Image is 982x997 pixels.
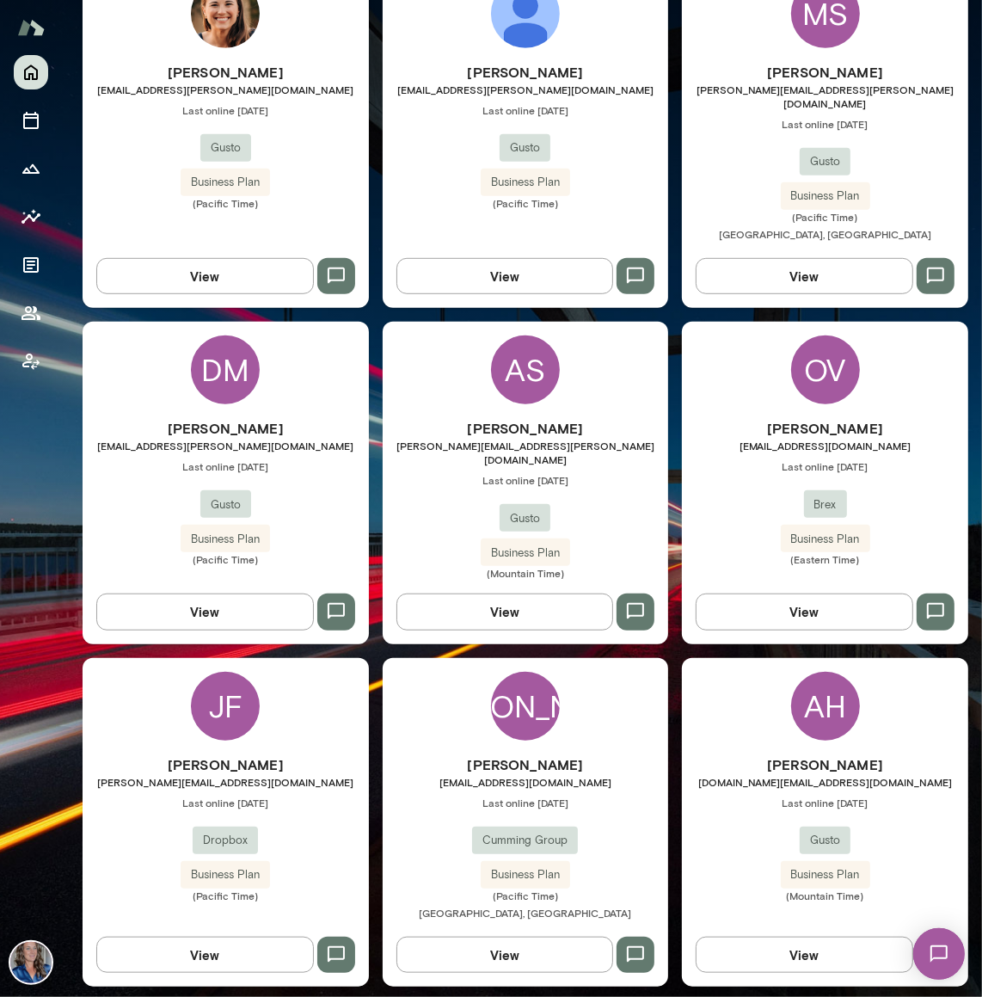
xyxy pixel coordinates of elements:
[14,103,48,138] button: Sessions
[200,496,251,514] span: Gusto
[83,459,369,473] span: Last online [DATE]
[383,83,669,96] span: [EMAIL_ADDRESS][PERSON_NAME][DOMAIN_NAME]
[14,55,48,89] button: Home
[83,552,369,566] span: (Pacific Time)
[181,531,270,548] span: Business Plan
[383,473,669,487] span: Last online [DATE]
[383,62,669,83] h6: [PERSON_NAME]
[682,552,968,566] span: (Eastern Time)
[719,228,931,240] span: [GEOGRAPHIC_DATA], [GEOGRAPHIC_DATA]
[419,907,631,919] span: [GEOGRAPHIC_DATA], [GEOGRAPHIC_DATA]
[96,258,314,294] button: View
[96,937,314,973] button: View
[491,335,560,404] div: AS
[383,796,669,809] span: Last online [DATE]
[682,889,968,902] span: (Mountain Time)
[481,545,570,562] span: Business Plan
[83,439,369,452] span: [EMAIL_ADDRESS][PERSON_NAME][DOMAIN_NAME]
[396,594,614,630] button: View
[14,151,48,186] button: Growth Plan
[800,832,850,849] span: Gusto
[481,174,570,191] span: Business Plan
[383,889,669,902] span: (Pacific Time)
[696,258,913,294] button: View
[791,335,860,404] div: OV
[800,153,850,170] span: Gusto
[682,62,968,83] h6: [PERSON_NAME]
[17,11,45,44] img: Mento
[383,754,669,775] h6: [PERSON_NAME]
[682,754,968,775] h6: [PERSON_NAME]
[14,248,48,282] button: Documents
[383,196,669,210] span: (Pacific Time)
[83,103,369,117] span: Last online [DATE]
[682,418,968,439] h6: [PERSON_NAME]
[696,594,913,630] button: View
[396,258,614,294] button: View
[682,459,968,473] span: Last online [DATE]
[383,566,669,580] span: (Mountain Time)
[472,832,578,849] span: Cumming Group
[200,139,251,157] span: Gusto
[682,775,968,789] span: [DOMAIN_NAME][EMAIL_ADDRESS][DOMAIN_NAME]
[396,937,614,973] button: View
[781,188,870,205] span: Business Plan
[83,889,369,902] span: (Pacific Time)
[491,672,560,741] div: [PERSON_NAME]
[10,942,52,983] img: Nicole Menkhoff
[804,496,847,514] span: Brex
[83,796,369,809] span: Last online [DATE]
[682,796,968,809] span: Last online [DATE]
[383,439,669,466] span: [PERSON_NAME][EMAIL_ADDRESS][PERSON_NAME][DOMAIN_NAME]
[682,117,968,131] span: Last online [DATE]
[682,439,968,452] span: [EMAIL_ADDRESS][DOMAIN_NAME]
[781,866,870,883] span: Business Plan
[383,418,669,439] h6: [PERSON_NAME]
[83,196,369,210] span: (Pacific Time)
[96,594,314,630] button: View
[193,832,258,849] span: Dropbox
[14,200,48,234] button: Insights
[191,335,260,404] div: DM
[83,775,369,789] span: [PERSON_NAME][EMAIL_ADDRESS][DOMAIN_NAME]
[83,418,369,439] h6: [PERSON_NAME]
[83,62,369,83] h6: [PERSON_NAME]
[181,866,270,883] span: Business Plan
[181,174,270,191] span: Business Plan
[682,83,968,110] span: [PERSON_NAME][EMAIL_ADDRESS][PERSON_NAME][DOMAIN_NAME]
[500,510,550,527] span: Gusto
[83,754,369,775] h6: [PERSON_NAME]
[500,139,550,157] span: Gusto
[383,103,669,117] span: Last online [DATE]
[791,672,860,741] div: AH
[383,775,669,789] span: [EMAIL_ADDRESS][DOMAIN_NAME]
[83,83,369,96] span: [EMAIL_ADDRESS][PERSON_NAME][DOMAIN_NAME]
[14,296,48,330] button: Members
[14,344,48,378] button: Client app
[191,672,260,741] div: JF
[682,210,968,224] span: (Pacific Time)
[781,531,870,548] span: Business Plan
[481,866,570,883] span: Business Plan
[696,937,913,973] button: View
